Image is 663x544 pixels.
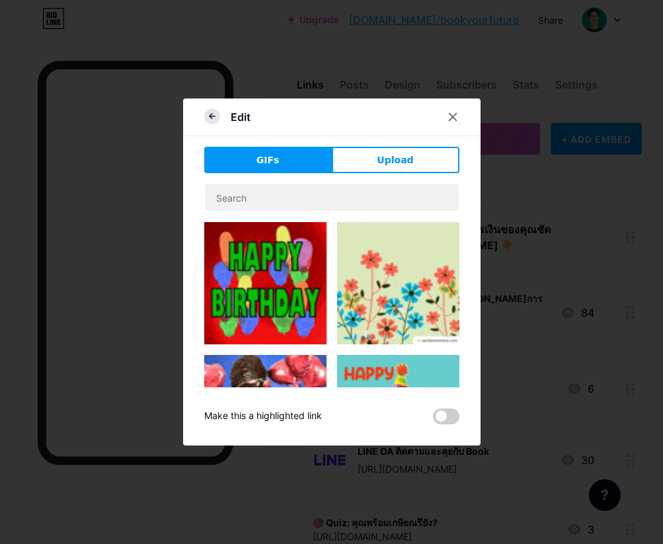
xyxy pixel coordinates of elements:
[377,153,413,167] span: Upload
[204,408,322,424] div: Make this a highlighted link
[231,109,251,125] div: Edit
[204,147,332,173] button: GIFs
[205,184,459,211] input: Search
[256,153,280,167] span: GIFs
[204,355,327,448] img: Gihpy
[204,222,327,344] img: Gihpy
[332,147,459,173] button: Upload
[337,222,459,344] img: Gihpy
[337,355,459,477] img: Gihpy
